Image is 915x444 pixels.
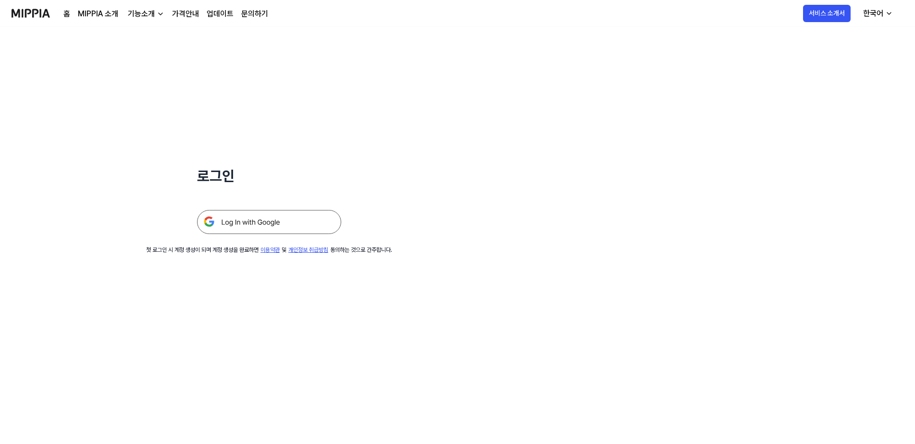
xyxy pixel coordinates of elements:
img: down [157,10,164,18]
button: 한국어 [855,4,899,23]
div: 기능소개 [126,8,157,20]
a: 개인정보 취급방침 [288,247,328,253]
a: 업데이트 [207,8,234,20]
div: 한국어 [861,8,885,19]
a: 홈 [63,8,70,20]
a: 문의하기 [241,8,268,20]
img: 구글 로그인 버튼 [197,210,341,234]
button: 기능소개 [126,8,164,20]
h1: 로그인 [197,165,341,187]
div: 첫 로그인 시 계정 생성이 되며 계정 생성을 완료하면 및 동의하는 것으로 간주합니다. [146,246,392,254]
a: 이용약관 [260,247,280,253]
a: 가격안내 [172,8,199,20]
button: 서비스 소개서 [803,5,851,22]
a: MIPPIA 소개 [78,8,118,20]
